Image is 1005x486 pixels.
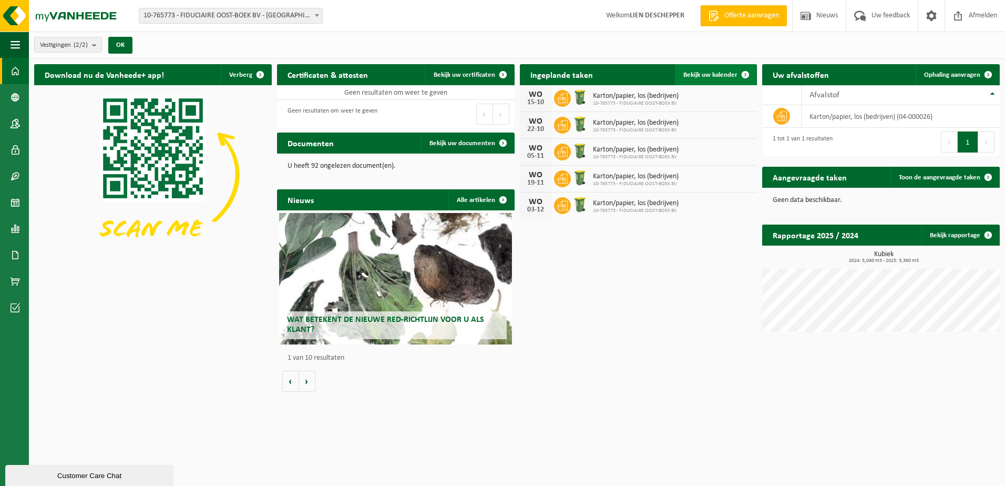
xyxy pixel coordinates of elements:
span: 10-765773 - FIDUCIAIRE OOST-BOEK BV - SINT-MICHIELS [139,8,323,24]
div: 03-12 [525,206,546,214]
img: WB-0240-HPE-GN-50 [571,196,589,214]
a: Ophaling aanvragen [916,64,999,85]
div: 15-10 [525,99,546,106]
img: WB-0240-HPE-GN-50 [571,142,589,160]
span: 10-765773 - FIDUCIAIRE OOST-BOEK BV - SINT-MICHIELS [139,8,322,23]
img: WB-0240-HPE-GN-50 [571,169,589,187]
button: Next [493,104,509,125]
span: Bekijk uw kalender [683,72,737,78]
div: 05-11 [525,153,546,160]
td: karton/papier, los (bedrijven) (04-000026) [802,105,1000,128]
span: 10-765773 - FIDUCIAIRE OOST-BOEK BV [593,127,679,134]
h2: Ingeplande taken [520,64,603,85]
span: 10-765773 - FIDUCIAIRE OOST-BOEK BV [593,208,679,214]
span: Bekijk uw documenten [429,140,495,147]
span: 10-765773 - FIDUCIAIRE OOST-BOEK BV [593,154,679,160]
strong: LIEN DESCHEPPER [630,12,684,19]
a: Alle artikelen [448,189,514,210]
div: WO [525,198,546,206]
span: Offerte aanvragen [722,11,782,21]
button: Previous [941,131,958,153]
span: Afvalstof [809,91,839,99]
a: Bekijk rapportage [921,225,999,246]
h2: Download nu de Vanheede+ app! [34,64,175,85]
h3: Kubiek [767,251,1000,264]
a: Bekijk uw documenten [421,133,514,154]
div: WO [525,171,546,179]
p: Geen data beschikbaar. [773,197,989,204]
span: Wat betekent de nieuwe RED-richtlijn voor u als klant? [287,316,484,334]
div: WO [525,90,546,99]
p: 1 van 10 resultaten [288,355,509,362]
a: Offerte aanvragen [700,5,787,26]
h2: Certificaten & attesten [277,64,378,85]
a: Bekijk uw certificaten [425,64,514,85]
span: Bekijk uw certificaten [434,72,495,78]
button: 1 [958,131,978,153]
span: Karton/papier, los (bedrijven) [593,199,679,208]
img: Download de VHEPlus App [34,85,272,264]
span: Karton/papier, los (bedrijven) [593,173,679,181]
div: Geen resultaten om weer te geven [282,103,377,126]
span: Toon de aangevraagde taken [899,174,980,181]
a: Wat betekent de nieuwe RED-richtlijn voor u als klant? [279,213,512,345]
div: WO [525,117,546,126]
button: Previous [476,104,493,125]
h2: Uw afvalstoffen [762,64,839,85]
button: OK [108,37,132,54]
button: Next [978,131,994,153]
button: Vorige [282,371,299,392]
div: WO [525,144,546,153]
span: Karton/papier, los (bedrijven) [593,92,679,100]
span: Verberg [229,72,252,78]
span: 2024: 5,040 m3 - 2025: 3,360 m3 [767,258,1000,264]
div: 22-10 [525,126,546,133]
span: 10-765773 - FIDUCIAIRE OOST-BOEK BV [593,181,679,187]
h2: Nieuws [277,189,324,210]
img: WB-0240-HPE-GN-50 [571,115,589,133]
img: WB-0240-HPE-GN-50 [571,88,589,106]
div: 1 tot 1 van 1 resultaten [767,130,833,154]
span: Vestigingen [40,37,88,53]
div: 19-11 [525,179,546,187]
span: Ophaling aanvragen [924,72,980,78]
iframe: chat widget [5,463,176,486]
p: U heeft 92 ongelezen document(en). [288,163,504,170]
h2: Aangevraagde taken [762,167,857,187]
button: Volgende [299,371,315,392]
h2: Documenten [277,133,344,153]
a: Toon de aangevraagde taken [890,167,999,188]
a: Bekijk uw kalender [675,64,756,85]
span: Karton/papier, los (bedrijven) [593,119,679,127]
count: (2/2) [74,42,88,48]
span: Karton/papier, los (bedrijven) [593,146,679,154]
h2: Rapportage 2025 / 2024 [762,225,869,245]
button: Vestigingen(2/2) [34,37,102,53]
td: Geen resultaten om weer te geven [277,85,515,100]
button: Verberg [221,64,271,85]
span: 10-765773 - FIDUCIAIRE OOST-BOEK BV [593,100,679,107]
